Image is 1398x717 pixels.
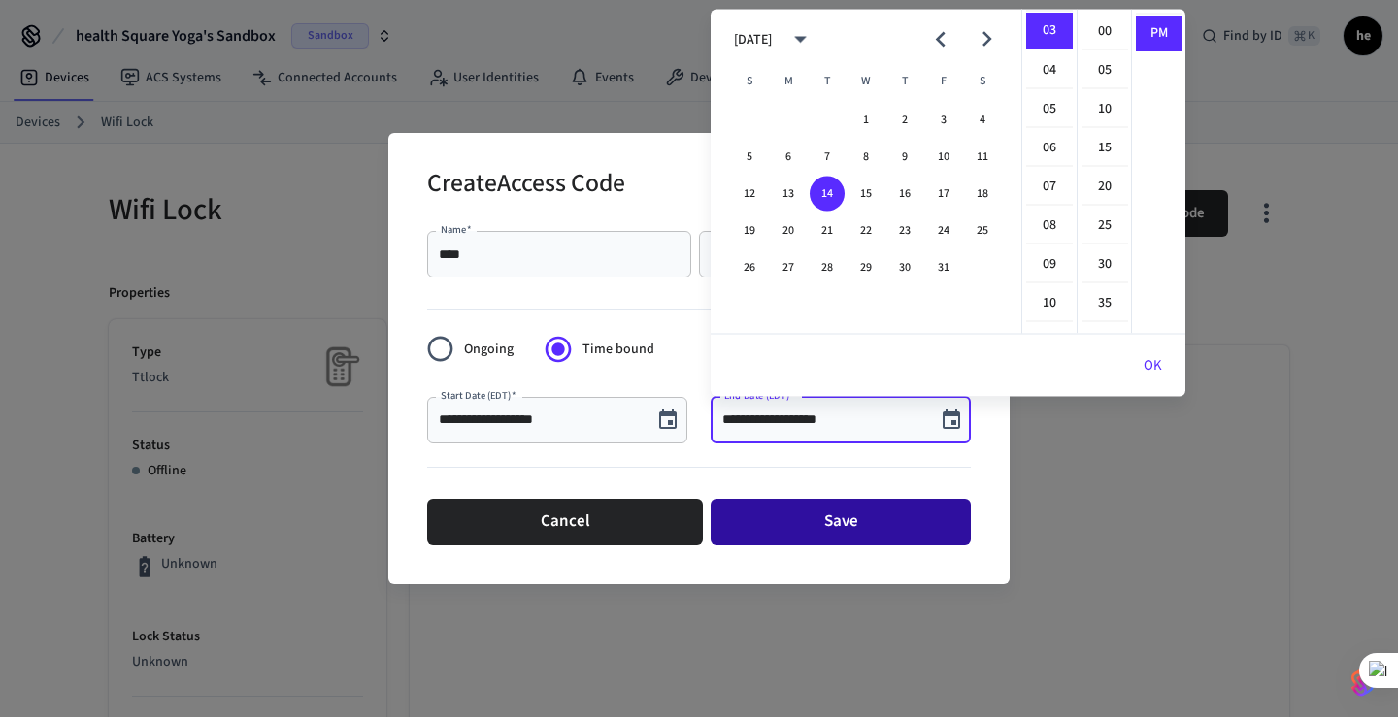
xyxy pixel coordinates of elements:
[441,388,516,403] label: Start Date (EDT)
[926,62,961,101] span: Friday
[849,213,883,248] button: 22
[711,499,971,545] button: Save
[887,103,922,138] button: 2
[926,213,961,248] button: 24
[810,62,845,101] span: Tuesday
[1082,208,1128,244] li: 25 minutes
[1120,342,1185,389] button: OK
[771,140,806,175] button: 6
[732,177,767,212] button: 12
[778,16,823,62] button: calendar view is open, switch to year view
[810,177,845,212] button: 14
[1026,246,1073,283] li: 9 hours
[649,401,687,440] button: Choose date, selected date is Oct 14, 2025
[732,140,767,175] button: 5
[724,388,794,403] label: End Date (EDT)
[849,177,883,212] button: 15
[1026,52,1073,89] li: 4 hours
[1026,130,1073,167] li: 6 hours
[464,340,514,360] span: Ongoing
[932,401,971,440] button: Choose date, selected date is Oct 14, 2025
[1131,10,1185,334] ul: Select meridiem
[965,103,1000,138] button: 4
[887,250,922,285] button: 30
[1026,208,1073,244] li: 8 hours
[926,140,961,175] button: 10
[771,213,806,248] button: 20
[1082,324,1128,361] li: 40 minutes
[965,213,1000,248] button: 25
[1082,169,1128,206] li: 20 minutes
[965,177,1000,212] button: 18
[926,103,961,138] button: 3
[1077,10,1131,334] ul: Select minutes
[926,177,961,212] button: 17
[1026,169,1073,206] li: 7 hours
[926,250,961,285] button: 31
[810,140,845,175] button: 7
[917,16,963,62] button: Previous month
[887,62,922,101] span: Thursday
[1082,14,1128,50] li: 0 minutes
[1026,91,1073,128] li: 5 hours
[732,250,767,285] button: 26
[1082,246,1128,283] li: 30 minutes
[810,213,845,248] button: 21
[771,250,806,285] button: 27
[441,222,472,237] label: Name
[582,340,654,360] span: Time bound
[1082,91,1128,128] li: 10 minutes
[734,29,772,49] div: [DATE]
[849,103,883,138] button: 1
[887,140,922,175] button: 9
[1351,667,1375,698] img: SeamLogoGradient.69752ec5.svg
[732,213,767,248] button: 19
[849,140,883,175] button: 8
[1082,285,1128,322] li: 35 minutes
[965,62,1000,101] span: Saturday
[427,499,703,545] button: Cancel
[427,156,625,215] h2: Create Access Code
[1082,52,1128,89] li: 5 minutes
[1026,14,1073,50] li: 3 hours
[1022,10,1077,334] ul: Select hours
[887,213,922,248] button: 23
[1026,324,1073,360] li: 11 hours
[965,140,1000,175] button: 11
[771,177,806,212] button: 13
[1026,285,1073,322] li: 10 hours
[810,250,845,285] button: 28
[771,62,806,101] span: Monday
[887,177,922,212] button: 16
[849,62,883,101] span: Wednesday
[1082,130,1128,167] li: 15 minutes
[1136,16,1182,52] li: PM
[732,62,767,101] span: Sunday
[964,16,1010,62] button: Next month
[849,250,883,285] button: 29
